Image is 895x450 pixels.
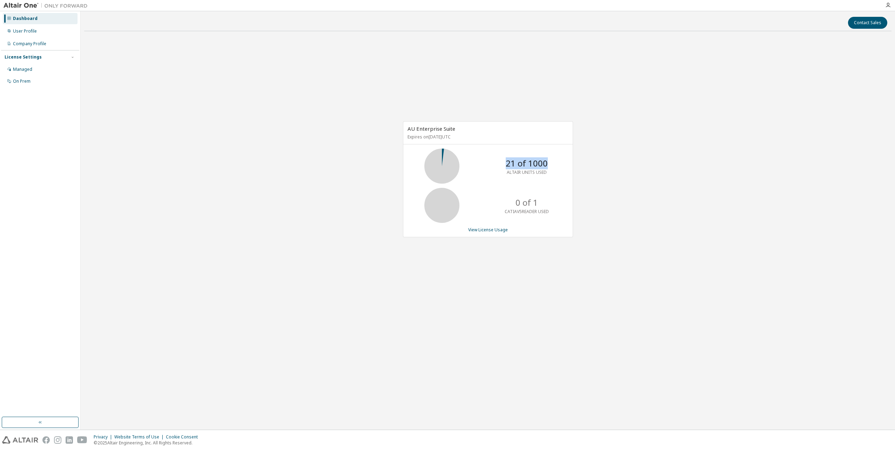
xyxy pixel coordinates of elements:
[77,436,87,444] img: youtube.svg
[94,434,114,440] div: Privacy
[848,17,887,29] button: Contact Sales
[516,197,538,209] p: 0 of 1
[2,436,38,444] img: altair_logo.svg
[54,436,61,444] img: instagram.svg
[506,157,548,169] p: 21 of 1000
[13,79,31,84] div: On Prem
[4,2,91,9] img: Altair One
[166,434,202,440] div: Cookie Consent
[505,209,549,214] p: CATIAV5READER USED
[13,41,46,47] div: Company Profile
[5,54,42,60] div: License Settings
[66,436,73,444] img: linkedin.svg
[13,28,37,34] div: User Profile
[408,125,455,132] span: AU Enterprise Suite
[42,436,50,444] img: facebook.svg
[408,134,567,140] p: Expires on [DATE] UTC
[114,434,166,440] div: Website Terms of Use
[13,67,32,72] div: Managed
[94,440,202,446] p: © 2025 Altair Engineering, Inc. All Rights Reserved.
[468,227,508,233] a: View License Usage
[507,169,547,175] p: ALTAIR UNITS USED
[13,16,38,21] div: Dashboard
